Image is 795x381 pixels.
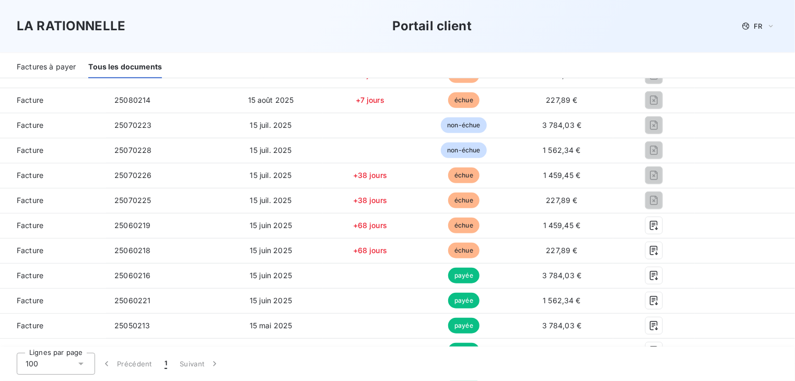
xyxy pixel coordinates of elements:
[114,146,151,154] span: 25070228
[8,195,98,206] span: Facture
[250,346,293,355] span: 15 mai 2025
[356,96,384,104] span: +7 jours
[114,271,150,280] span: 25060216
[250,246,292,255] span: 15 juin 2025
[8,95,98,105] span: Facture
[546,96,578,104] span: 227,89 €
[542,121,582,129] span: 3 784,03 €
[114,321,150,330] span: 25050213
[250,146,292,154] span: 15 juil. 2025
[754,22,763,30] span: FR
[542,271,582,280] span: 3 784,03 €
[26,359,38,369] span: 100
[8,295,98,306] span: Facture
[353,196,387,205] span: +38 jours
[546,346,578,355] span: 227,89 €
[114,246,150,255] span: 25060218
[8,270,98,281] span: Facture
[8,170,98,181] span: Facture
[543,146,581,154] span: 1 562,34 €
[250,196,292,205] span: 15 juil. 2025
[248,96,294,104] span: 15 août 2025
[114,221,150,230] span: 25060219
[8,145,98,156] span: Facture
[250,121,292,129] span: 15 juil. 2025
[8,220,98,231] span: Facture
[250,221,292,230] span: 15 juin 2025
[114,296,150,305] span: 25060221
[448,243,480,258] span: échue
[114,171,151,180] span: 25070226
[114,96,150,104] span: 25080214
[546,246,578,255] span: 227,89 €
[441,142,486,158] span: non-échue
[114,346,149,355] span: 25050215
[448,218,480,233] span: échue
[448,343,480,359] span: payée
[8,346,98,356] span: Facture
[250,271,292,280] span: 15 juin 2025
[250,171,292,180] span: 15 juil. 2025
[448,168,480,183] span: échue
[114,121,151,129] span: 25070223
[353,221,387,230] span: +68 jours
[88,56,162,78] div: Tous les documents
[250,296,292,305] span: 15 juin 2025
[17,17,125,35] h3: LA RATIONNELLE
[8,245,98,256] span: Facture
[95,353,158,375] button: Précédent
[17,56,76,78] div: Factures à payer
[173,353,226,375] button: Suivant
[8,320,98,331] span: Facture
[542,321,582,330] span: 3 784,03 €
[250,321,293,330] span: 15 mai 2025
[8,120,98,130] span: Facture
[543,296,581,305] span: 1 562,34 €
[353,246,387,255] span: +68 jours
[448,92,480,108] span: échue
[448,268,480,283] span: payée
[158,353,173,375] button: 1
[543,171,581,180] span: 1 459,45 €
[448,318,480,334] span: payée
[448,193,480,208] span: échue
[392,17,472,35] h3: Portail client
[543,221,581,230] span: 1 459,45 €
[165,359,167,369] span: 1
[114,196,151,205] span: 25070225
[353,171,387,180] span: +38 jours
[441,117,486,133] span: non-échue
[448,293,480,308] span: payée
[546,196,578,205] span: 227,89 €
